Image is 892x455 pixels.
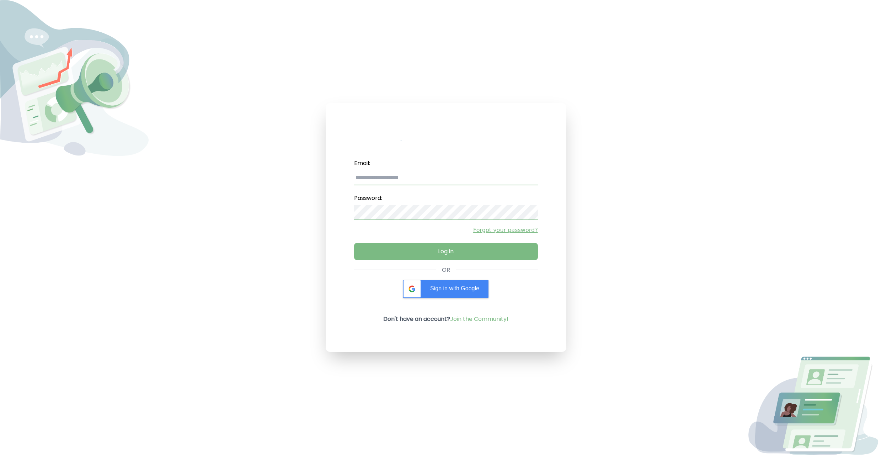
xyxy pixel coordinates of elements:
div: OR [442,266,450,274]
img: My Influency [400,132,491,144]
div: Sign in with Google [403,280,488,298]
label: Password: [354,191,538,205]
p: Don't have an account? [383,315,508,323]
a: Forgot your password? [354,226,538,234]
a: Join the Community! [450,315,508,323]
button: Log in [354,243,538,260]
label: Email: [354,156,538,170]
span: Sign in with Google [430,285,479,291]
img: Login Image2 [743,356,892,455]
